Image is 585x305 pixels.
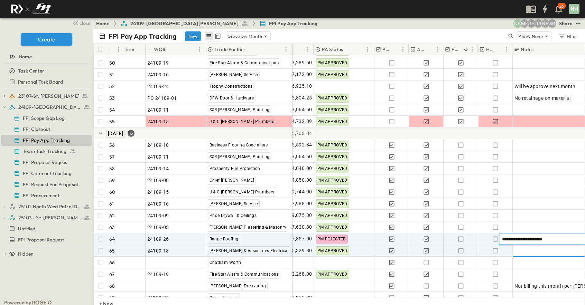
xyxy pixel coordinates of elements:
span: Task Center [18,67,44,74]
div: Sterling Barnett (sterling@fpibuilders.com) [548,19,556,28]
span: [PERSON_NAME] Plastering & Masonry [210,225,287,230]
span: Chief [PERSON_NAME] [210,178,254,183]
a: FPI Procurement [1,191,90,200]
p: PE Expecting [382,46,392,53]
span: $47,988.00 [286,200,312,208]
span: Team Task Tracking [23,148,66,155]
div: FPI Procurementtest [1,190,92,201]
span: Will be approve next month [514,83,576,90]
span: PM APPROVED [317,213,347,218]
p: 64 [109,236,115,242]
span: J & C [PERSON_NAME] Plumbers [210,190,275,194]
div: Team Task Trackingtest [1,146,92,157]
span: PM APPROVED [317,166,347,171]
a: 25103 - St. [PERSON_NAME] Phase 2 [9,213,90,222]
div: Personal Task Boardtest [1,76,92,87]
a: FPI Proposal Request [1,158,90,167]
p: 52 [109,83,115,90]
div: Regina Barnett (rbarnett@fpibuilders.com) [541,19,549,28]
p: 59 [109,177,115,184]
div: Monica Pruteanu (mpruteanu@fpibuilders.com) [520,19,529,28]
span: PM APPROVED [317,143,347,147]
a: FPI Pay App Tracking [1,135,90,145]
p: 51 [109,71,114,78]
div: 15 [128,130,134,137]
span: DFW Door & Hardware [210,96,254,101]
button: Create [21,33,72,46]
p: 62 [109,212,115,219]
p: Month [249,33,262,40]
nav: breadcrumbs [96,20,322,27]
p: 60 [109,189,115,196]
span: 24109-15 [147,189,169,196]
span: 24109-19 [147,271,169,278]
span: FPI Scope Gap Log [23,115,65,122]
button: Menu [468,45,476,54]
span: $39,744.00 [286,188,312,196]
p: 67 [109,271,114,278]
span: PM APPROVED [317,107,347,112]
span: $169,075.80 [283,211,312,219]
span: PM APPROVED [317,178,347,183]
button: Sort [535,46,542,53]
a: 24109-St. Teresa of Calcutta Parish Hall [9,102,90,112]
div: Share [559,20,573,27]
span: 24109-16 [147,200,169,207]
button: test [574,19,582,28]
div: Untitledtest [1,223,92,234]
span: [PERSON_NAME] Service [210,201,258,206]
span: FPI Closeout [23,126,50,133]
p: 55 [109,118,115,125]
p: FPI Pay App Tracking [109,31,177,41]
span: $86,329.80 [286,247,312,255]
span: [PERSON_NAME] Service [210,72,258,77]
span: 24109-05 [147,294,169,301]
a: Team Task Tracking [1,146,90,156]
span: 24109-11 [147,106,169,113]
p: Group by: [228,33,247,40]
span: 24109-11 [147,153,169,160]
span: 25103 - St. [PERSON_NAME] Phase 2 [18,214,82,221]
span: Personal Task Board [18,78,63,85]
a: Untitled [1,224,90,233]
a: Personal Task Board [1,77,90,87]
span: 23107-St. [PERSON_NAME] [18,93,80,99]
span: $107,172.00 [283,70,312,78]
span: FPI Proposal Request [18,236,64,243]
div: FPI Scope Gap Logtest [1,113,92,124]
p: PM Processed [452,46,461,53]
span: [PERSON_NAME] & Associates Electrical [210,248,289,253]
div: Info [125,44,146,55]
span: $25,592.84 [286,141,312,149]
span: 24109-18 [147,247,169,254]
p: 63 [109,224,115,231]
span: PM APPROVED [317,272,347,277]
span: 24109-14 [147,165,169,172]
span: 24109-10 [147,142,169,149]
p: 66 [109,259,115,266]
div: # [108,44,125,55]
div: Jose Hurtado (jhurtado@fpibuilders.com) [527,19,536,28]
span: Business Flooring Specialists [210,143,268,147]
span: Prosperity Fire Protection [210,166,260,171]
span: $7,857.00 [289,235,312,243]
span: FPI Pay App Tracking [23,137,70,144]
span: PM APPROVED [317,190,347,194]
div: 25103 - St. [PERSON_NAME] Phase 2test [1,212,92,223]
button: Sort [247,46,254,53]
button: row view [205,32,213,40]
button: Menu [114,45,123,54]
span: Fire Star Alarm & Communications [210,272,279,277]
button: Menu [303,45,311,54]
span: 24109-15 [147,118,169,125]
p: 56 [109,142,115,149]
span: PM APPROVED [317,201,347,206]
span: $7,200.00 [289,294,312,302]
span: Chatham Worth [210,260,241,265]
a: FPI Contract Tracking [1,169,90,178]
span: Pride Drywall & Ceilings [210,213,257,218]
p: 50 [109,59,115,66]
span: Hidden [18,250,34,257]
span: FPI Request For Proposal [23,181,78,188]
p: AA Processed [417,46,426,53]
